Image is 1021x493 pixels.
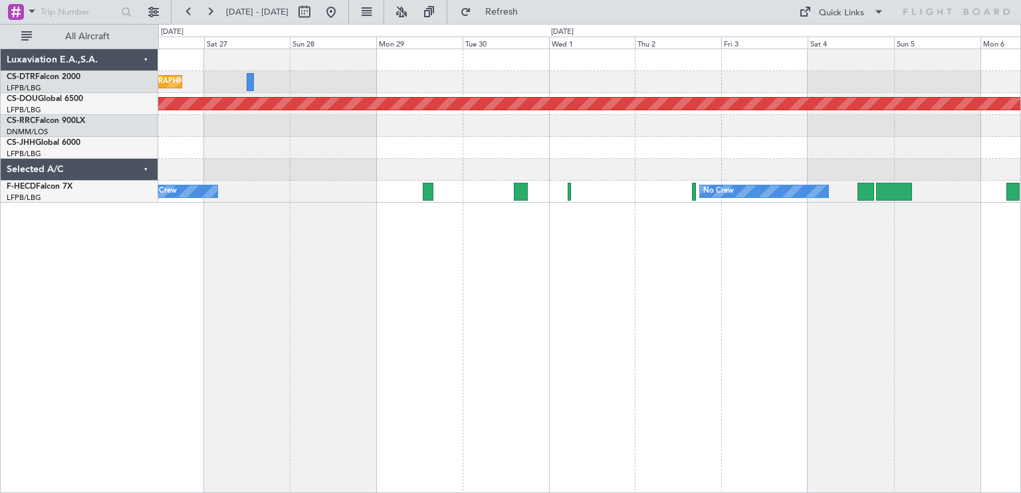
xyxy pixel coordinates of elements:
[808,37,894,49] div: Sat 4
[204,37,290,49] div: Sat 27
[549,37,635,49] div: Wed 1
[703,181,734,201] div: No Crew
[894,37,980,49] div: Sun 5
[474,7,530,17] span: Refresh
[819,7,864,20] div: Quick Links
[7,149,41,159] a: LFPB/LBG
[7,73,35,81] span: CS-DTR
[7,117,85,125] a: CS-RRCFalcon 900LX
[35,32,140,41] span: All Aircraft
[454,1,534,23] button: Refresh
[7,105,41,115] a: LFPB/LBG
[226,6,288,18] span: [DATE] - [DATE]
[376,37,463,49] div: Mon 29
[7,95,38,103] span: CS-DOU
[41,2,117,22] input: Trip Number
[7,127,48,137] a: DNMM/LOS
[7,139,35,147] span: CS-JHH
[7,117,35,125] span: CS-RRC
[551,27,574,38] div: [DATE]
[7,193,41,203] a: LFPB/LBG
[7,139,80,147] a: CS-JHHGlobal 6000
[7,73,80,81] a: CS-DTRFalcon 2000
[15,26,144,47] button: All Aircraft
[7,95,83,103] a: CS-DOUGlobal 6500
[7,183,36,191] span: F-HECD
[161,27,183,38] div: [DATE]
[792,1,891,23] button: Quick Links
[7,83,41,93] a: LFPB/LBG
[7,183,72,191] a: F-HECDFalcon 7X
[118,37,204,49] div: Fri 26
[721,37,808,49] div: Fri 3
[290,37,376,49] div: Sun 28
[635,37,721,49] div: Thu 2
[146,181,177,201] div: No Crew
[463,37,549,49] div: Tue 30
